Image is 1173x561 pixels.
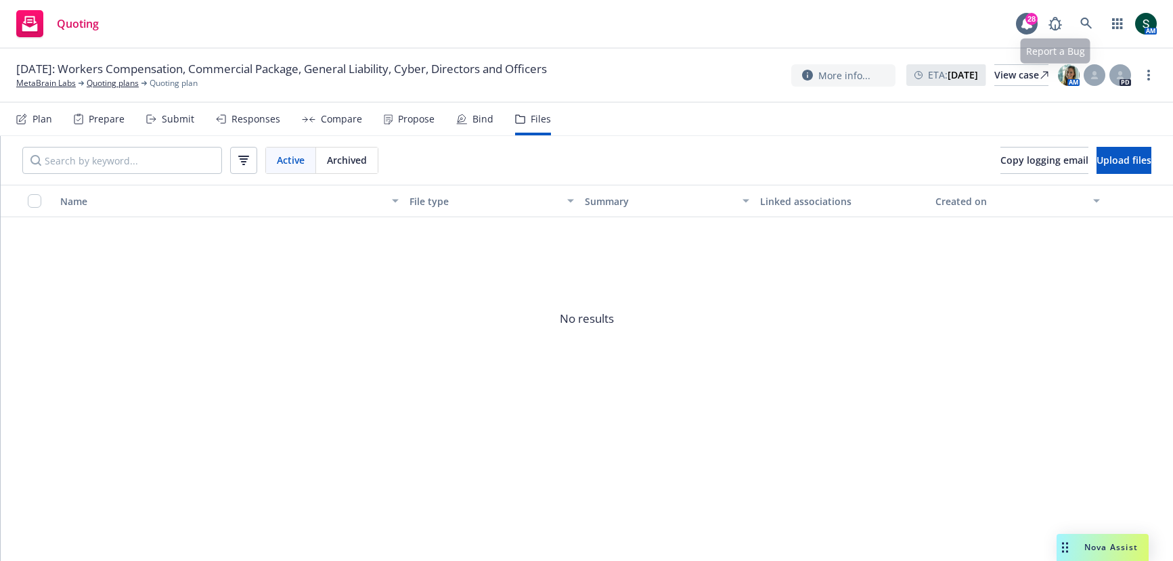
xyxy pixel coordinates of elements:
div: 28 [1025,13,1038,25]
span: Nova Assist [1084,541,1138,553]
span: More info... [818,68,870,83]
div: Prepare [89,114,125,125]
div: View case [994,65,1048,85]
div: Drag to move [1057,534,1074,561]
div: Name [60,194,384,208]
button: More info... [791,64,895,87]
div: Created on [935,194,1085,208]
span: [DATE]: Workers Compensation, Commercial Package, General Liability, Cyber, Directors and Officers [16,61,547,77]
a: more [1141,67,1157,83]
div: Files [531,114,551,125]
a: Quoting [11,5,104,43]
div: Submit [162,114,194,125]
a: Search [1073,10,1100,37]
a: Report a Bug [1042,10,1069,37]
span: Quoting [57,18,99,29]
div: Plan [32,114,52,125]
div: Compare [321,114,362,125]
input: Select all [28,194,41,208]
button: Created on [930,185,1105,217]
a: View case [994,64,1048,86]
button: Upload files [1097,147,1151,174]
span: Quoting plan [150,77,198,89]
div: Summary [585,194,734,208]
strong: [DATE] [948,68,978,81]
img: photo [1058,64,1080,86]
button: Linked associations [755,185,930,217]
span: ETA : [928,68,978,82]
span: No results [1,217,1173,420]
span: Active [277,153,305,167]
button: Copy logging email [1000,147,1088,174]
a: Switch app [1104,10,1131,37]
span: Upload files [1097,154,1151,166]
img: photo [1135,13,1157,35]
span: Archived [327,153,367,167]
div: File type [410,194,559,208]
button: Name [55,185,404,217]
div: Bind [472,114,493,125]
div: Linked associations [760,194,925,208]
button: File type [404,185,579,217]
a: Quoting plans [87,77,139,89]
button: Nova Assist [1057,534,1149,561]
span: Copy logging email [1000,154,1088,166]
input: Search by keyword... [22,147,222,174]
a: MetaBrain Labs [16,77,76,89]
div: Propose [398,114,435,125]
button: Summary [579,185,755,217]
div: Responses [231,114,280,125]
